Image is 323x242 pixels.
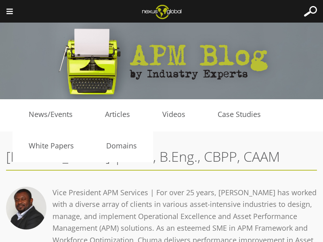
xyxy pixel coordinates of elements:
[6,148,317,166] h2: [PERSON_NAME] | MBA, B.Eng., CBPP, CAAM
[13,140,90,152] a: White Papers
[90,140,153,152] a: Domains
[201,108,277,121] a: Case Studies
[89,108,146,121] a: Articles
[13,108,89,121] a: News/Events
[6,187,46,229] img: Chuma Chukwurah | MBA, B.Eng., CBPP, CAAM
[136,2,188,21] img: Nexus Global
[146,108,201,121] a: Videos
